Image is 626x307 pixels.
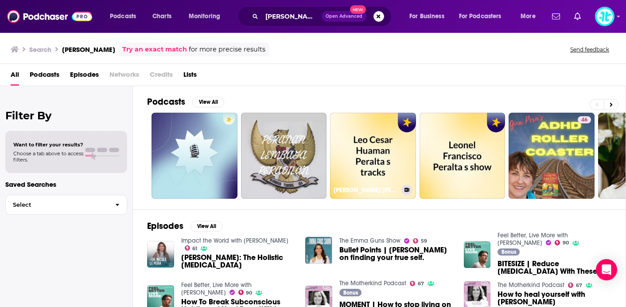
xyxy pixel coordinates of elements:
a: Lists [183,67,197,86]
a: Podcasts [30,67,59,86]
div: Search podcasts, credits, & more... [246,6,400,27]
a: 90 [555,240,569,245]
span: BITESIZE | Reduce [MEDICAL_DATA] With These Powerful Breathing Practices | [PERSON_NAME] #435 [498,260,611,275]
button: open menu [104,9,148,24]
div: Open Intercom Messenger [596,259,617,280]
a: Show notifications dropdown [548,9,564,24]
button: open menu [403,9,455,24]
a: The Motherkind Podcast [498,281,564,289]
span: 67 [418,282,424,286]
a: 67 [410,281,424,286]
a: The Motherkind Podcast [339,279,406,287]
button: Show profile menu [595,7,614,26]
button: open menu [514,9,547,24]
a: Feel Better, Live More with Dr Rangan Chatterjee [498,232,568,247]
span: 61 [192,247,197,251]
span: Monitoring [189,10,220,23]
h2: Episodes [147,220,183,232]
a: Feel Better, Live More with Dr Rangan Chatterjee [181,281,252,296]
a: Try an exact match [122,44,187,55]
img: Dr. Nicole Le Pera: The Holistic Psychologist [147,241,174,268]
a: How to heal yourself with Dr Nicole Le Pera [498,291,611,306]
h3: [PERSON_NAME] [PERSON_NAME] tracks [334,186,398,194]
img: BITESIZE | Reduce Stress and Anxiety With These Powerful Breathing Practices | Dr Nicole Le Pera ... [464,241,491,268]
a: [PERSON_NAME] [PERSON_NAME] tracks [330,113,416,199]
span: Want to filter your results? [13,142,83,148]
a: Episodes [70,67,99,86]
span: Networks [109,67,139,86]
span: More [521,10,536,23]
a: 61 [185,245,198,251]
span: Charts [152,10,171,23]
h2: Podcasts [147,96,185,107]
h2: Filter By [5,109,127,122]
a: EpisodesView All [147,220,222,232]
span: for more precise results [189,44,265,55]
span: 90 [563,241,569,245]
img: Podchaser - Follow, Share and Rate Podcasts [7,8,92,25]
a: The Emma Guns Show [339,237,400,244]
span: 46 [581,116,587,125]
span: Credits [150,67,173,86]
a: BITESIZE | Reduce Stress and Anxiety With These Powerful Breathing Practices | Dr Nicole Le Pera ... [498,260,611,275]
button: Send feedback [568,46,612,53]
button: open menu [453,9,514,24]
span: Bullet Points | [PERSON_NAME] on finding your true self. [339,246,453,261]
button: Open AdvancedNew [322,11,366,22]
img: User Profile [595,7,614,26]
span: For Podcasters [459,10,502,23]
span: Podcasts [110,10,136,23]
a: All [11,67,19,86]
span: New [350,5,366,14]
button: View All [191,221,222,232]
a: 46 [509,113,595,199]
span: How to heal yourself with [PERSON_NAME] [498,291,611,306]
span: Open Advanced [326,14,362,19]
button: open menu [183,9,232,24]
a: 46 [578,116,591,123]
h3: [PERSON_NAME] [62,45,115,54]
img: Bullet Points | Dr Nicole Le Pera on finding your true self. [305,237,332,264]
a: 67 [568,283,582,288]
span: Choose a tab above to access filters. [13,150,83,163]
span: 67 [576,283,582,287]
h3: Search [29,45,51,54]
a: Dr. Nicole Le Pera: The Holistic Psychologist [181,254,295,269]
a: Bullet Points | Dr Nicole Le Pera on finding your true self. [339,246,453,261]
span: [PERSON_NAME]: The Holistic [MEDICAL_DATA] [181,254,295,269]
a: Impact the World with Lee Harris [181,237,288,244]
a: PodcastsView All [147,96,224,107]
input: Search podcasts, credits, & more... [262,9,322,24]
span: Bonus [502,249,516,255]
button: View All [192,97,224,107]
span: Select [6,202,108,208]
span: 59 [421,239,427,243]
a: Charts [147,9,177,24]
a: Show notifications dropdown [571,9,584,24]
span: For Business [409,10,444,23]
p: Saved Searches [5,180,127,189]
span: 90 [246,291,252,295]
a: 59 [413,238,427,244]
span: Bonus [343,290,358,295]
a: 90 [238,290,253,295]
span: Logged in as ImpactTheory [595,7,614,26]
button: Select [5,195,127,215]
